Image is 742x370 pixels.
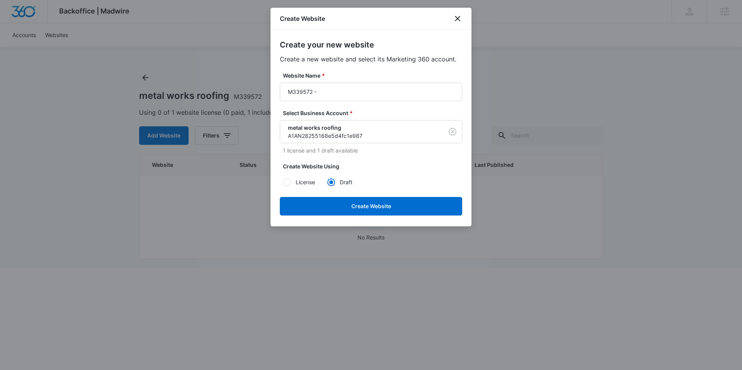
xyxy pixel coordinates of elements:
label: Select Business Account [283,109,465,117]
label: License [283,178,327,186]
p: 1 license and 1 draft available [283,146,462,154]
h2: Create your new website [280,39,462,51]
button: Clear [446,126,459,138]
button: close [453,14,462,23]
h1: Create Website [280,14,325,23]
label: Website Name [283,71,465,80]
p: Create a new website and select its Marketing 360 account. [280,54,462,64]
label: Create Website Using [283,162,465,170]
p: metal works roofing [288,124,432,132]
label: Draft [327,178,371,186]
button: Create Website [280,197,462,216]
